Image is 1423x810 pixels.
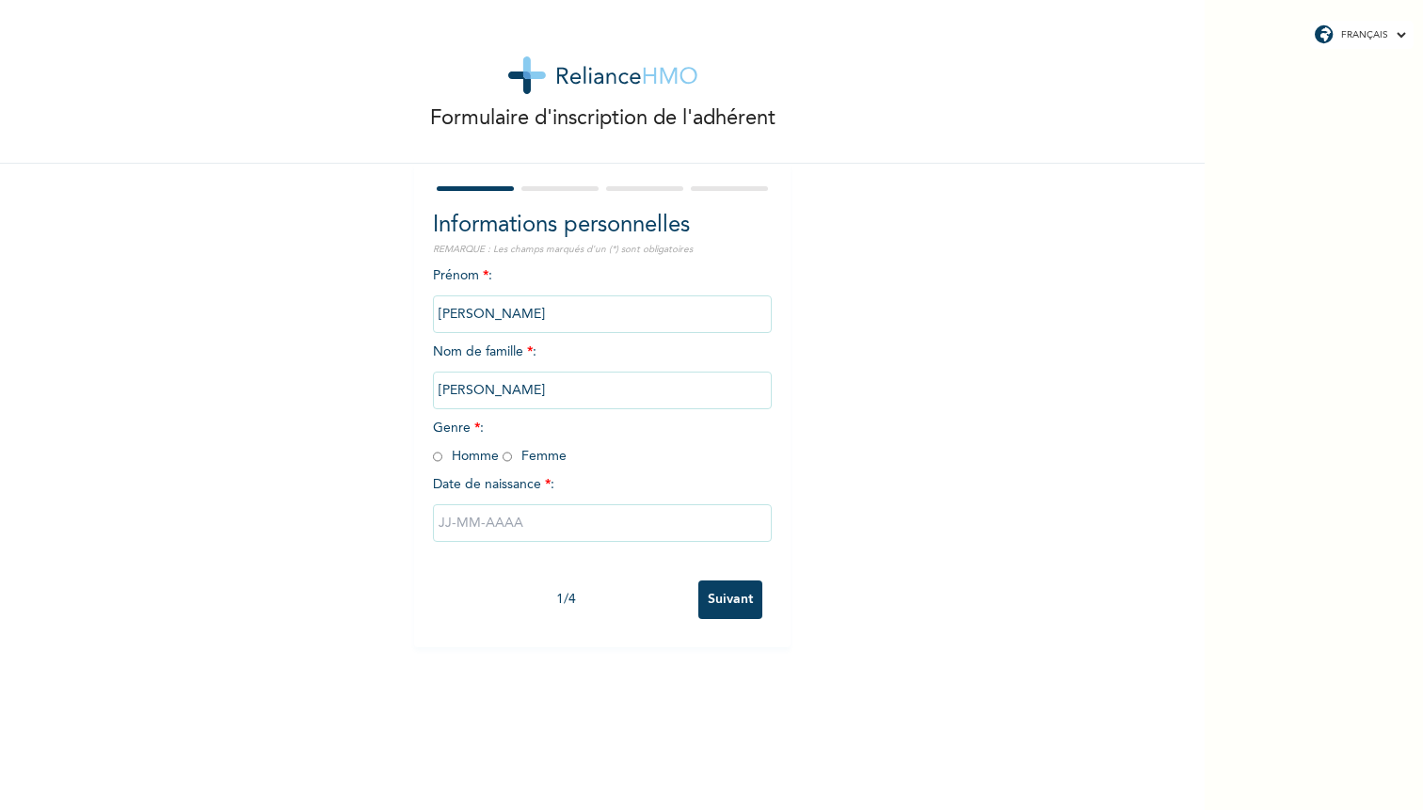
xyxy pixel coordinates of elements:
[433,372,772,409] input: Entrez votre nom de famille
[433,243,772,257] p: REMARQUE : Les champs marqués d'un (*) sont obligatoires
[433,209,772,243] h2: Informations personnelles
[430,103,775,135] p: Formulaire d'inscription de l'adhérent
[433,475,554,495] span: Date de naissance :
[433,504,772,542] input: JJ-MM-AAAA
[433,295,772,333] input: Entrez votre prénom
[433,590,698,610] div: 1 / 4
[433,421,567,463] span: Genre : Homme Femme
[698,580,762,619] input: Suivant
[433,345,772,397] span: Nom de famille :
[508,56,697,94] img: logo
[433,269,772,321] span: Prénom :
